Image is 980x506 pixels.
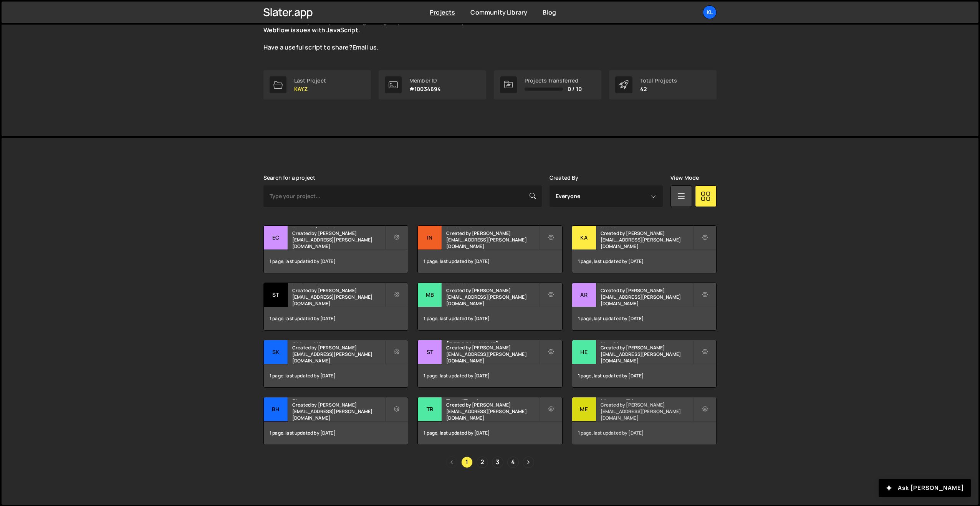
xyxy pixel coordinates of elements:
[446,402,539,421] small: Created by [PERSON_NAME][EMAIL_ADDRESS][PERSON_NAME][DOMAIN_NAME]
[523,456,534,468] a: Next page
[418,397,442,422] div: Tr
[550,175,579,181] label: Created By
[264,283,288,307] div: St
[601,226,693,228] h2: KAYZ
[263,456,717,468] div: Pagination
[418,340,442,364] div: St
[263,397,408,445] a: Bh Bhunter Created by [PERSON_NAME][EMAIL_ADDRESS][PERSON_NAME][DOMAIN_NAME] 1 page, last updated...
[446,397,539,400] h2: TrendTrack
[294,86,326,92] p: KAYZ
[572,283,596,307] div: Ar
[446,226,539,228] h2: Insider Gestion
[263,283,408,331] a: St Styleguide Created by [PERSON_NAME][EMAIL_ADDRESS][PERSON_NAME][DOMAIN_NAME] 1 page, last upda...
[572,364,716,387] div: 1 page, last updated by [DATE]
[572,283,717,331] a: Ar Arntreal Created by [PERSON_NAME][EMAIL_ADDRESS][PERSON_NAME][DOMAIN_NAME] 1 page, last update...
[409,78,441,84] div: Member ID
[601,230,693,250] small: Created by [PERSON_NAME][EMAIL_ADDRESS][PERSON_NAME][DOMAIN_NAME]
[601,283,693,285] h2: Arntreal
[264,250,408,273] div: 1 page, last updated by [DATE]
[292,283,385,285] h2: Styleguide
[292,344,385,364] small: Created by [PERSON_NAME][EMAIL_ADDRESS][PERSON_NAME][DOMAIN_NAME]
[263,340,408,388] a: Sk Skiveo V2 Created by [PERSON_NAME][EMAIL_ADDRESS][PERSON_NAME][DOMAIN_NAME] 1 page, last updat...
[417,225,562,273] a: In Insider Gestion Created by [PERSON_NAME][EMAIL_ADDRESS][PERSON_NAME][DOMAIN_NAME] 1 page, last...
[418,226,442,250] div: In
[601,340,693,342] h2: HeySimon
[703,5,717,19] a: Kl
[292,402,385,421] small: Created by [PERSON_NAME][EMAIL_ADDRESS][PERSON_NAME][DOMAIN_NAME]
[430,8,455,17] a: Projects
[292,226,385,228] h2: Ecom Révolution
[264,397,288,422] div: Bh
[572,307,716,330] div: 1 page, last updated by [DATE]
[292,397,385,400] h2: Bhunter
[292,340,385,342] h2: Skiveo V2
[263,175,315,181] label: Search for a project
[264,340,288,364] div: Sk
[263,70,371,99] a: Last Project KAYZ
[353,43,377,51] a: Email us
[572,225,717,273] a: KA KAYZ Created by [PERSON_NAME][EMAIL_ADDRESS][PERSON_NAME][DOMAIN_NAME] 1 page, last updated by...
[601,287,693,307] small: Created by [PERSON_NAME][EMAIL_ADDRESS][PERSON_NAME][DOMAIN_NAME]
[572,397,596,422] div: Me
[879,479,971,497] button: Ask [PERSON_NAME]
[572,340,596,364] div: He
[670,175,699,181] label: View Mode
[418,250,562,273] div: 1 page, last updated by [DATE]
[418,307,562,330] div: 1 page, last updated by [DATE]
[409,86,441,92] p: #10034694
[601,344,693,364] small: Created by [PERSON_NAME][EMAIL_ADDRESS][PERSON_NAME][DOMAIN_NAME]
[470,8,527,17] a: Community Library
[572,397,717,445] a: Me MercureFX Created by [PERSON_NAME][EMAIL_ADDRESS][PERSON_NAME][DOMAIN_NAME] 1 page, last updat...
[292,230,385,250] small: Created by [PERSON_NAME][EMAIL_ADDRESS][PERSON_NAME][DOMAIN_NAME]
[264,307,408,330] div: 1 page, last updated by [DATE]
[507,456,519,468] a: Page 4
[572,226,596,250] div: KA
[568,86,582,92] span: 0 / 10
[572,340,717,388] a: He HeySimon Created by [PERSON_NAME][EMAIL_ADDRESS][PERSON_NAME][DOMAIN_NAME] 1 page, last update...
[418,422,562,445] div: 1 page, last updated by [DATE]
[525,78,582,84] div: Projects Transferred
[264,226,288,250] div: Ec
[446,287,539,307] small: Created by [PERSON_NAME][EMAIL_ADDRESS][PERSON_NAME][DOMAIN_NAME]
[543,8,556,17] a: Blog
[572,250,716,273] div: 1 page, last updated by [DATE]
[294,78,326,84] div: Last Project
[264,364,408,387] div: 1 page, last updated by [DATE]
[263,185,542,207] input: Type your project...
[263,225,408,273] a: Ec Ecom Révolution Created by [PERSON_NAME][EMAIL_ADDRESS][PERSON_NAME][DOMAIN_NAME] 1 page, last...
[640,86,677,92] p: 42
[446,230,539,250] small: Created by [PERSON_NAME][EMAIL_ADDRESS][PERSON_NAME][DOMAIN_NAME]
[640,78,677,84] div: Total Projects
[601,397,693,400] h2: MercureFX
[446,344,539,364] small: Created by [PERSON_NAME][EMAIL_ADDRESS][PERSON_NAME][DOMAIN_NAME]
[446,340,539,342] h2: [PERSON_NAME]
[264,422,408,445] div: 1 page, last updated by [DATE]
[572,422,716,445] div: 1 page, last updated by [DATE]
[601,402,693,421] small: Created by [PERSON_NAME][EMAIL_ADDRESS][PERSON_NAME][DOMAIN_NAME]
[417,397,562,445] a: Tr TrendTrack Created by [PERSON_NAME][EMAIL_ADDRESS][PERSON_NAME][DOMAIN_NAME] 1 page, last upda...
[292,287,385,307] small: Created by [PERSON_NAME][EMAIL_ADDRESS][PERSON_NAME][DOMAIN_NAME]
[263,17,540,52] p: The is live and growing. Explore the curated scripts to solve common Webflow issues with JavaScri...
[492,456,503,468] a: Page 3
[446,283,539,285] h2: MBS V2
[418,364,562,387] div: 1 page, last updated by [DATE]
[417,283,562,331] a: MB MBS V2 Created by [PERSON_NAME][EMAIL_ADDRESS][PERSON_NAME][DOMAIN_NAME] 1 page, last updated ...
[418,283,442,307] div: MB
[417,340,562,388] a: St [PERSON_NAME] Created by [PERSON_NAME][EMAIL_ADDRESS][PERSON_NAME][DOMAIN_NAME] 1 page, last u...
[477,456,488,468] a: Page 2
